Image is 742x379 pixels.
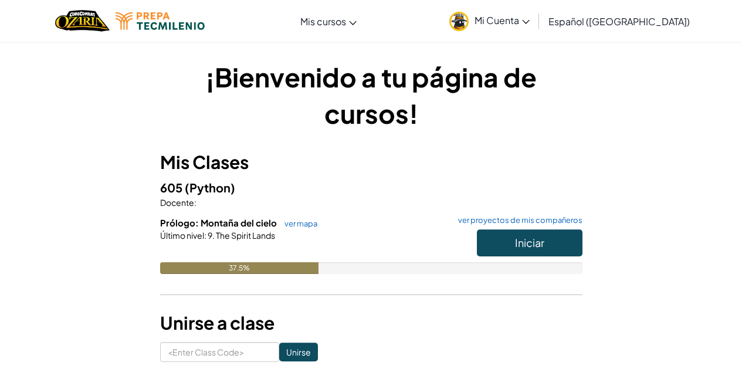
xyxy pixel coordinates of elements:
span: Español ([GEOGRAPHIC_DATA]) [548,15,690,28]
h1: ¡Bienvenido a tu página de cursos! [160,59,582,131]
span: (Python) [185,180,235,195]
span: Prólogo: Montaña del cielo [160,217,279,228]
img: Home [55,9,110,33]
a: Mis cursos [294,5,362,37]
span: : [194,197,196,208]
span: Mi Cuenta [475,14,530,26]
a: ver mapa [279,219,317,228]
input: Unirse [279,343,318,361]
div: 37.5% [160,262,319,274]
img: avatar [449,12,469,31]
span: The Spirit Lands [215,230,275,241]
span: Mis cursos [300,15,346,28]
img: Tecmilenio logo [116,12,205,30]
a: ver proyectos de mis compañeros [452,216,582,224]
button: Iniciar [477,229,582,256]
h3: Mis Clases [160,149,582,175]
a: Mi Cuenta [443,2,536,39]
a: Español ([GEOGRAPHIC_DATA]) [543,5,696,37]
span: Iniciar [515,236,544,249]
span: : [204,230,206,241]
a: Ozaria by CodeCombat logo [55,9,110,33]
span: 9. [206,230,215,241]
h3: Unirse a clase [160,310,582,336]
span: Último nivel [160,230,204,241]
span: 605 [160,180,185,195]
span: Docente [160,197,194,208]
input: <Enter Class Code> [160,342,279,362]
